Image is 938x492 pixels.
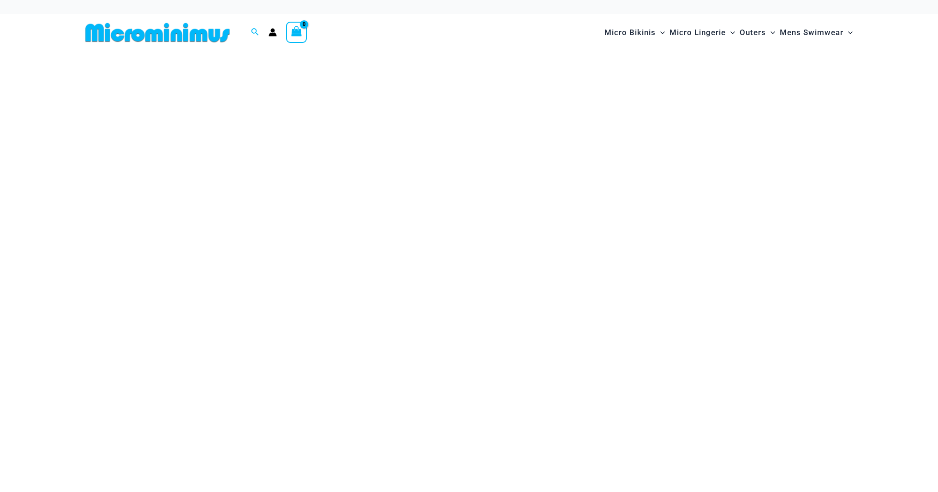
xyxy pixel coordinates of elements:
nav: Site Navigation [601,17,857,48]
img: MM SHOP LOGO FLAT [82,22,233,43]
a: Micro BikinisMenu ToggleMenu Toggle [602,18,667,47]
span: Menu Toggle [726,21,735,44]
a: View Shopping Cart, empty [286,22,307,43]
a: Micro LingerieMenu ToggleMenu Toggle [667,18,737,47]
span: Menu Toggle [766,21,775,44]
a: Account icon link [269,28,277,36]
a: Mens SwimwearMenu ToggleMenu Toggle [777,18,855,47]
span: Micro Bikinis [604,21,656,44]
span: Mens Swimwear [780,21,843,44]
a: OutersMenu ToggleMenu Toggle [737,18,777,47]
span: Micro Lingerie [669,21,726,44]
span: Menu Toggle [843,21,853,44]
span: Outers [740,21,766,44]
a: Search icon link [251,27,259,38]
span: Menu Toggle [656,21,665,44]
